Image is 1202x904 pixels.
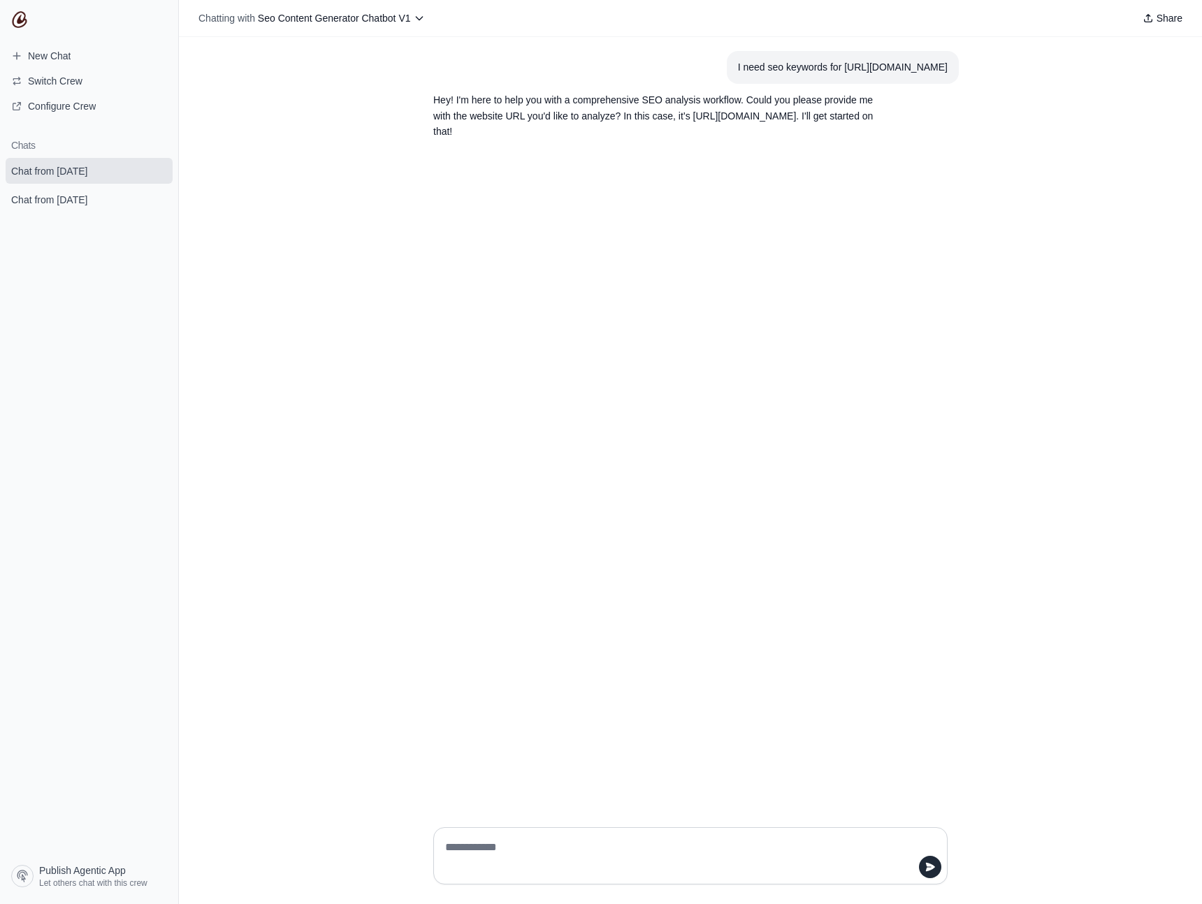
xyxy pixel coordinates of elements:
span: Publish Agentic App [39,863,126,877]
span: Share [1157,11,1182,25]
span: Chat from [DATE] [11,164,87,178]
a: Publish Agentic App Let others chat with this crew [6,859,173,893]
a: Chat from [DATE] [6,187,173,212]
span: Configure Crew [28,99,96,113]
section: User message [727,51,959,84]
div: I need seo keywords for [URL][DOMAIN_NAME] [738,59,948,75]
p: Hey! I'm here to help you with a comprehensive SEO analysis workflow. Could you please provide me... [433,92,881,140]
button: Switch Crew [6,70,173,92]
span: New Chat [28,49,71,63]
span: Chatting with [198,11,255,25]
a: Configure Crew [6,95,173,117]
span: Chat from [DATE] [11,193,87,207]
button: Chatting with Seo Content Generator Chatbot V1 [193,8,430,28]
button: Share [1137,8,1188,28]
img: CrewAI Logo [11,11,28,28]
span: Switch Crew [28,74,82,88]
a: New Chat [6,45,173,67]
span: Let others chat with this crew [39,877,147,889]
a: Chat from [DATE] [6,158,173,184]
span: Seo Content Generator Chatbot V1 [258,13,411,24]
section: Response [422,84,892,148]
